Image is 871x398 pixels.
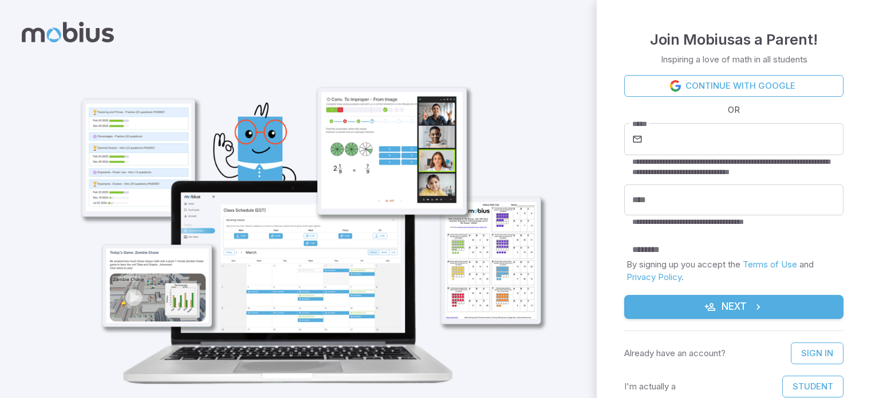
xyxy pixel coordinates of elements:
button: Student [782,376,844,397]
a: Continue with Google [624,75,844,97]
p: Already have an account? [624,347,726,360]
p: Inspiring a love of math in all students [661,53,807,66]
a: Privacy Policy [626,271,681,282]
p: I'm actually a [624,380,676,393]
h4: Join Mobius as a Parent ! [650,28,818,51]
a: Sign In [791,342,844,364]
button: Next [624,295,844,319]
p: By signing up you accept the and . [626,258,841,283]
span: OR [725,104,743,116]
a: Terms of Use [743,259,797,270]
